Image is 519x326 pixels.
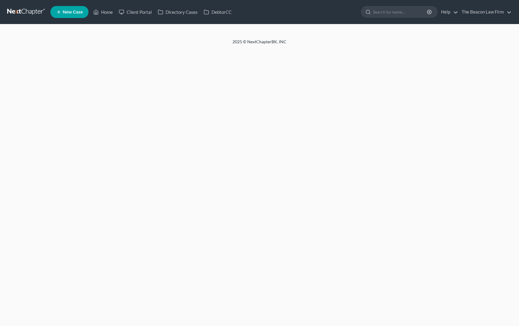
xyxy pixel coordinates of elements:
a: Home [90,7,116,17]
a: Client Portal [116,7,155,17]
div: 2025 © NextChapterBK, INC [88,39,430,50]
a: Help [438,7,458,17]
a: The Beacon Law Firm [459,7,511,17]
a: Directory Cases [155,7,201,17]
a: DebtorCC [201,7,235,17]
span: New Case [63,10,83,14]
input: Search by name... [373,6,428,17]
